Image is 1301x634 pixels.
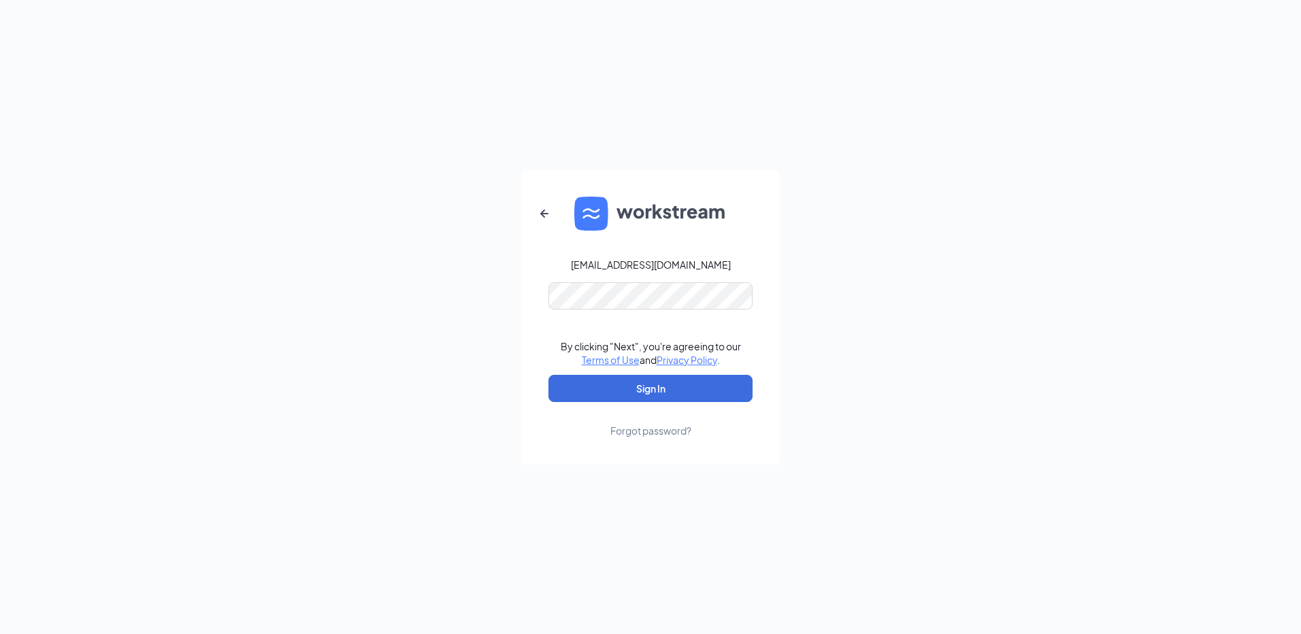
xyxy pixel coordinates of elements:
[548,375,753,402] button: Sign In
[582,354,640,366] a: Terms of Use
[610,402,691,437] a: Forgot password?
[561,339,741,367] div: By clicking "Next", you're agreeing to our and .
[574,197,727,231] img: WS logo and Workstream text
[610,424,691,437] div: Forgot password?
[536,205,553,222] svg: ArrowLeftNew
[571,258,731,271] div: [EMAIL_ADDRESS][DOMAIN_NAME]
[657,354,717,366] a: Privacy Policy
[528,197,561,230] button: ArrowLeftNew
